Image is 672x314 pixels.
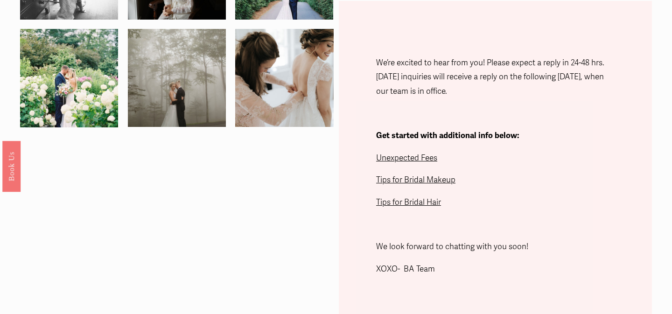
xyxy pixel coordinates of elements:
p: XOXO- BA Team [376,262,614,277]
a: Tips for Bridal Hair [376,197,441,207]
strong: Get started with additional info below: [376,131,519,140]
p: We’re excited to hear from you! Please expect a reply in 24-48 hrs. [DATE] inquiries will receive... [376,56,614,99]
p: We look forward to chatting with you soon! [376,240,614,254]
img: a&b-249.jpg [103,29,250,127]
a: Tips for Bridal Makeup [376,175,455,185]
img: 14305484_1259623107382072_1992716122685880553_o.jpg [20,13,118,143]
img: ASW-178.jpg [211,29,358,127]
a: Book Us [2,140,21,191]
a: Unexpected Fees [376,153,437,163]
